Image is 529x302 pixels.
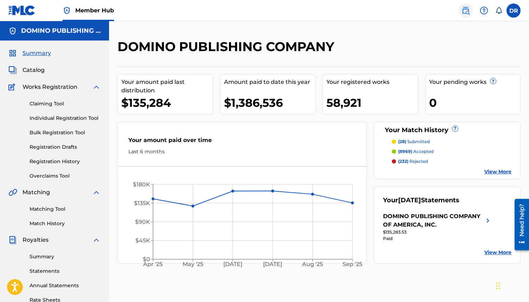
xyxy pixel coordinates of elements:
[494,268,529,302] iframe: Chat Widget
[128,136,356,148] div: Your amount paid over time
[496,275,500,296] div: Drag
[8,27,17,35] img: Accounts
[398,148,434,155] p: accepted
[23,188,50,197] span: Matching
[143,256,150,263] tspan: $0
[135,237,150,244] tspan: $45K
[30,143,101,151] a: Registration Drafts
[383,235,492,242] div: Paid
[509,196,529,253] iframe: Resource Center
[183,261,203,267] tspan: May '25
[30,253,101,260] a: Summary
[23,83,77,91] span: Works Registration
[224,78,316,86] div: Amount paid to date this year
[484,249,511,256] a: View More
[461,6,470,15] img: search
[117,39,338,55] h2: DOMINO PUBLISHING COMPANY
[121,95,213,111] div: $135,284
[459,4,473,18] a: Public Search
[30,267,101,275] a: Statements
[128,148,356,155] div: Last 6 months
[480,6,488,15] img: help
[224,95,316,111] div: $1,386,536
[506,4,521,18] div: User Menu
[484,168,511,175] a: View More
[30,220,101,227] a: Match History
[383,229,492,235] div: $135,283.53
[21,27,101,35] h5: DOMINO PUBLISHING COMPANY
[392,158,511,165] a: (232) rejected
[8,49,17,57] img: Summary
[8,66,17,74] img: Catalog
[8,5,36,16] img: MLC Logo
[383,125,511,135] div: Your Match History
[133,181,150,188] tspan: $180K
[92,83,101,91] img: expand
[326,95,418,111] div: 58,921
[495,7,502,14] div: Notifications
[135,218,150,225] tspan: $90K
[429,78,521,86] div: Your pending works
[30,172,101,180] a: Overclaims Tool
[326,78,418,86] div: Your registered works
[343,261,362,267] tspan: Sep '25
[23,236,49,244] span: Royalties
[429,95,521,111] div: 0
[392,138,511,145] a: (28) submitted
[75,6,114,14] span: Member Hub
[92,188,101,197] img: expand
[63,6,71,15] img: Top Rightsholder
[30,115,101,122] a: Individual Registration Tool
[263,261,282,267] tspan: [DATE]
[398,159,408,164] span: (232)
[23,49,51,57] span: Summary
[398,139,406,144] span: (28)
[134,200,150,207] tspan: $135K
[383,212,484,229] div: DOMINO PUBLISHING COMPANY OF AMERICA, INC.
[8,188,17,197] img: Matching
[398,158,428,165] p: rejected
[30,282,101,289] a: Annual Statements
[392,148,511,155] a: (8969) accepted
[484,212,492,229] img: right chevron icon
[383,212,492,242] a: DOMINO PUBLISHING COMPANY OF AMERICA, INC.right chevron icon$135,283.53Paid
[30,100,101,107] a: Claiming Tool
[398,138,430,145] p: submitted
[223,261,242,267] tspan: [DATE]
[398,196,421,204] span: [DATE]
[30,205,101,213] a: Matching Tool
[8,236,17,244] img: Royalties
[302,261,323,267] tspan: Aug '25
[8,49,51,57] a: SummarySummary
[477,4,491,18] div: Help
[23,66,45,74] span: Catalog
[121,78,213,95] div: Your amount paid last distribution
[8,83,18,91] img: Works Registration
[8,66,45,74] a: CatalogCatalog
[92,236,101,244] img: expand
[30,158,101,165] a: Registration History
[383,196,459,205] div: Your Statements
[143,261,163,267] tspan: Apr '25
[490,78,496,84] span: ?
[452,126,458,131] span: ?
[30,129,101,136] a: Bulk Registration Tool
[398,149,412,154] span: (8969)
